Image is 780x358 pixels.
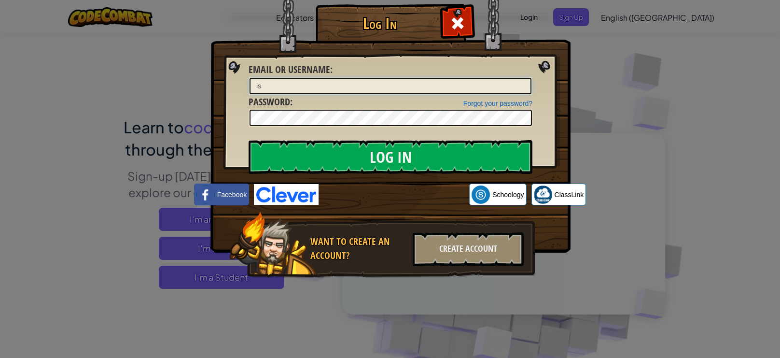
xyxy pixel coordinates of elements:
span: Email or Username [249,63,330,76]
div: Want to create an account? [310,235,407,262]
span: Facebook [217,190,247,200]
label: : [249,95,292,109]
img: classlink-logo-small.png [534,186,552,204]
span: ClassLink [555,190,584,200]
img: schoology.png [472,186,490,204]
a: Forgot your password? [463,100,532,107]
iframe: Sign in with Google Button [319,184,469,205]
img: clever-logo-blue.png [254,184,319,205]
img: facebook_small.png [196,186,215,204]
input: Log In [249,140,532,174]
span: Schoology [492,190,524,200]
label: : [249,63,333,77]
div: Create Account [413,232,524,266]
h1: Log In [318,15,441,32]
span: Password [249,95,290,108]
